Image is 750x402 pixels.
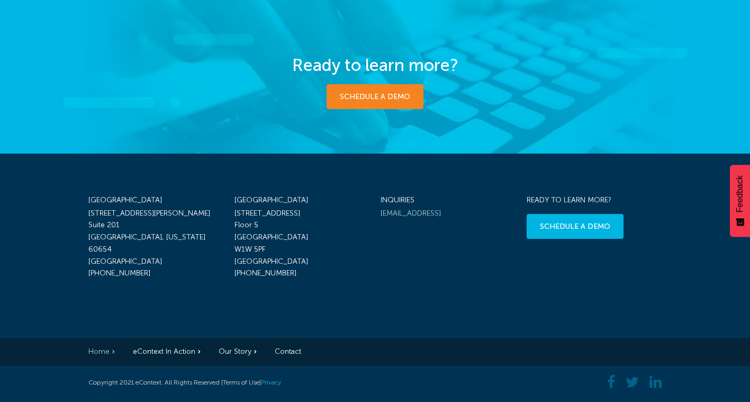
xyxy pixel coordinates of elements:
p: [STREET_ADDRESS] Floor 5 [GEOGRAPHIC_DATA] W1W 5PF [GEOGRAPHIC_DATA] [PHONE_NUMBER] [234,208,369,280]
a: [EMAIL_ADDRESS] [381,209,441,218]
button: Feedback - Show survey [730,165,750,237]
a: eContext In Action [133,347,201,356]
a: Our Story [219,347,257,356]
h4: [GEOGRAPHIC_DATA] [88,196,223,205]
a: Terms of Use [223,379,259,386]
span: Feedback [735,175,745,212]
h4: Ready to learn more? [527,196,662,205]
a: Privacy [261,379,281,386]
a: Linkedin [649,374,662,391]
p: [STREET_ADDRESS][PERSON_NAME] Suite 201 [GEOGRAPHIC_DATA], [US_STATE] 60654 [GEOGRAPHIC_DATA] [PH... [88,208,223,280]
a: Facebook [607,374,615,391]
a: Home [88,347,115,356]
a: Schedule a demo [327,84,423,109]
h4: [GEOGRAPHIC_DATA] [234,196,369,205]
a: Contact [275,347,301,356]
div: Copyright 2021 eContext. All Rights Reserved | | [88,378,368,388]
a: Twitter [626,374,639,391]
a: schedule a demo [527,214,624,239]
h4: Ready to learn more? [88,55,662,75]
h4: INQUIRIES [381,196,516,205]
